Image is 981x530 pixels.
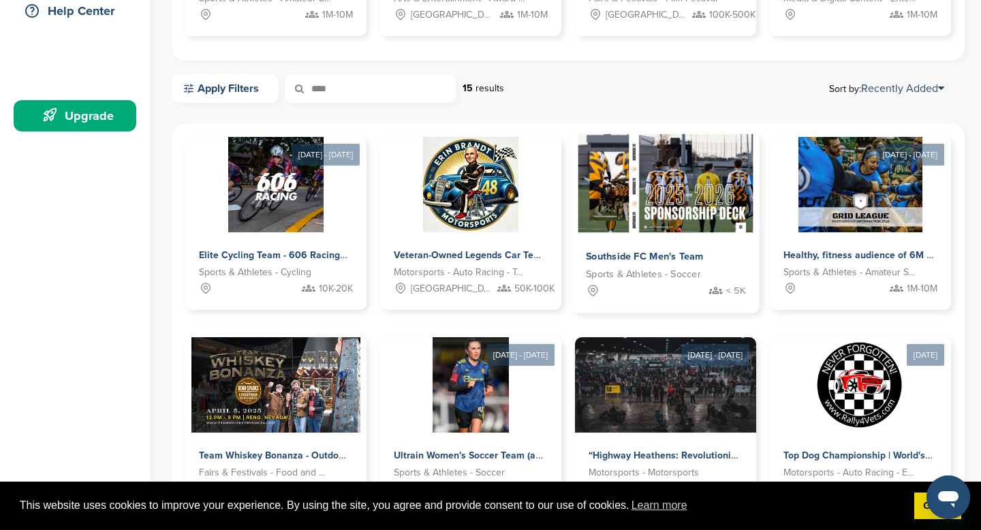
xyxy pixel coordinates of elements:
[514,281,555,296] span: 50K-100K
[575,337,764,433] img: Sponsorpitch &
[486,344,555,366] div: [DATE] - [DATE]
[572,134,759,313] a: Sponsorpitch & Southside FC Men's Team Sports & Athletes - Soccer < 5K
[861,82,944,95] a: Recently Added
[476,82,504,94] span: results
[681,344,749,366] div: [DATE] - [DATE]
[629,495,689,516] a: learn more about cookies
[319,281,353,296] span: 10K-20K
[586,251,704,263] span: Southside FC Men's Team
[292,144,360,166] div: [DATE] - [DATE]
[907,281,937,296] span: 1M-10M
[926,476,970,519] iframe: Button to launch messaging window
[907,344,944,366] div: [DATE]
[433,337,509,433] img: Sponsorpitch &
[578,134,753,233] img: Sponsorpitch &
[199,249,340,261] span: Elite Cycling Team - 606 Racing
[876,144,944,166] div: [DATE] - [DATE]
[829,83,944,94] span: Sort by:
[322,7,353,22] span: 1M-10M
[807,337,914,433] img: Sponsorpitch &
[394,265,527,280] span: Motorsports - Auto Racing - Teams
[14,100,136,131] a: Upgrade
[411,7,494,22] span: [GEOGRAPHIC_DATA], [GEOGRAPHIC_DATA]
[228,137,324,232] img: Sponsorpitch &
[783,265,917,280] span: Sports & Athletes - Amateur Sports Leagues
[798,137,922,232] img: Sponsorpitch &
[20,104,136,128] div: Upgrade
[586,267,701,283] span: Sports & Athletes - Soccer
[172,74,279,103] a: Apply Filters
[914,493,961,520] a: dismiss cookie message
[606,7,689,22] span: [GEOGRAPHIC_DATA], [GEOGRAPHIC_DATA]
[726,283,745,299] span: < 5K
[185,337,367,510] a: Sponsorpitch & Team Whiskey Bonanza - Outdoor Sports and Whiskey Tasting Festival Fairs & Festiva...
[199,265,311,280] span: Sports & Athletes - Cycling
[394,249,952,261] span: Veteran-Owned Legends Car Team Driving Racing Excellence and Community Impact Across [GEOGRAPHIC_...
[394,450,683,461] span: Ultrain Women's Soccer Team (at the 1 Million Dollar Tournament)
[589,465,699,480] span: Motorsports - Motorsports
[423,137,518,232] img: Sponsorpitch &
[770,315,951,510] a: [DATE] Sponsorpitch & Top Dog Championship | World's Only Military Team Motorsports Competition M...
[394,465,505,480] span: Sports & Athletes - Soccer
[380,137,561,310] a: Sponsorpitch & Veteran-Owned Legends Car Team Driving Racing Excellence and Community Impact Acro...
[463,82,473,94] strong: 15
[411,281,494,296] span: [GEOGRAPHIC_DATA], [GEOGRAPHIC_DATA], [GEOGRAPHIC_DATA], [GEOGRAPHIC_DATA]
[709,7,756,22] span: 100K-500K
[191,337,361,433] img: Sponsorpitch &
[20,495,903,516] span: This website uses cookies to improve your experience. By using the site, you agree and provide co...
[770,115,951,310] a: [DATE] - [DATE] Sponsorpitch & Healthy, fitness audience of 6M following an established, coed tea...
[199,465,332,480] span: Fairs & Festivals - Food and Wine
[783,465,917,480] span: Motorsports - Auto Racing - Events
[575,315,756,510] a: [DATE] - [DATE] Sponsorpitch & “Highway Heathens: Revolutionizing Motorcycle Entertainment and Co...
[380,315,561,510] a: [DATE] - [DATE] Sponsorpitch & Ultrain Women's Soccer Team (at the 1 Million Dollar Tournament) S...
[517,7,548,22] span: 1M-10M
[185,115,367,310] a: [DATE] - [DATE] Sponsorpitch & Elite Cycling Team - 606 Racing Sports & Athletes - Cycling 10K-20K
[907,7,937,22] span: 1M-10M
[199,450,509,461] span: Team Whiskey Bonanza - Outdoor Sports and Whiskey Tasting Festival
